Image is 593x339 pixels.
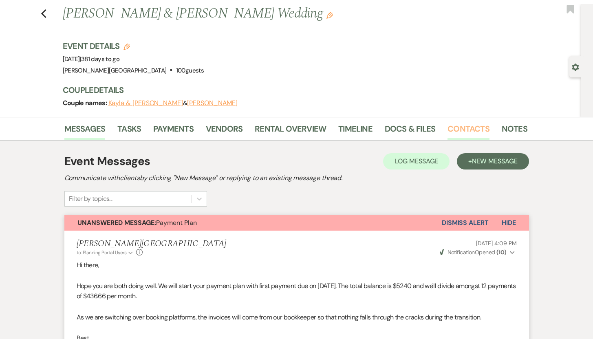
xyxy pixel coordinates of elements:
h5: [PERSON_NAME][GEOGRAPHIC_DATA] [77,239,227,249]
a: Tasks [117,122,141,140]
span: [DATE] 4:09 PM [476,240,516,247]
span: to: Planning Portal Users [77,249,127,256]
a: Rental Overview [255,122,326,140]
span: Hide [502,218,516,227]
h1: [PERSON_NAME] & [PERSON_NAME] Wedding [63,4,428,24]
button: Log Message [383,153,450,169]
a: Messages [64,122,106,140]
strong: Unanswered Message: [77,218,156,227]
p: As we are switching over booking platforms, the invoices will come from our bookkeeper so that no... [77,312,517,323]
span: [DATE] [63,55,120,63]
button: Unanswered Message:Payment Plan [64,215,442,231]
span: & [108,99,238,107]
h3: Event Details [63,40,204,52]
p: Hope you are both doing well. We will start your payment plan with first payment due on [DATE]. T... [77,281,517,302]
button: +New Message [457,153,529,169]
span: [PERSON_NAME][GEOGRAPHIC_DATA] [63,66,167,75]
span: Couple names: [63,99,108,107]
h1: Event Messages [64,153,150,170]
div: Filter by topics... [69,194,112,204]
a: Notes [502,122,527,140]
button: [PERSON_NAME] [187,100,238,106]
button: Open lead details [572,63,579,70]
span: 100 guests [176,66,204,75]
button: Kayla & [PERSON_NAME] [108,100,183,106]
a: Vendors [206,122,242,140]
button: Hide [489,215,529,231]
span: Notification [448,249,475,256]
strong: ( 10 ) [496,249,507,256]
button: to: Planning Portal Users [77,249,134,256]
a: Contacts [448,122,489,140]
button: Edit [326,11,333,19]
h3: Couple Details [63,84,519,96]
h2: Communicate with clients by clicking "New Message" or replying to an existing message thread. [64,173,529,183]
span: Payment Plan [77,218,197,227]
a: Payments [153,122,194,140]
span: Opened [440,249,507,256]
button: NotificationOpened (10) [439,248,516,257]
a: Docs & Files [385,122,435,140]
span: New Message [472,157,517,165]
span: 381 days to go [81,55,119,63]
span: Log Message [395,157,438,165]
button: Dismiss Alert [442,215,489,231]
p: Hi there, [77,260,517,271]
a: Timeline [338,122,373,140]
span: | [80,55,119,63]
